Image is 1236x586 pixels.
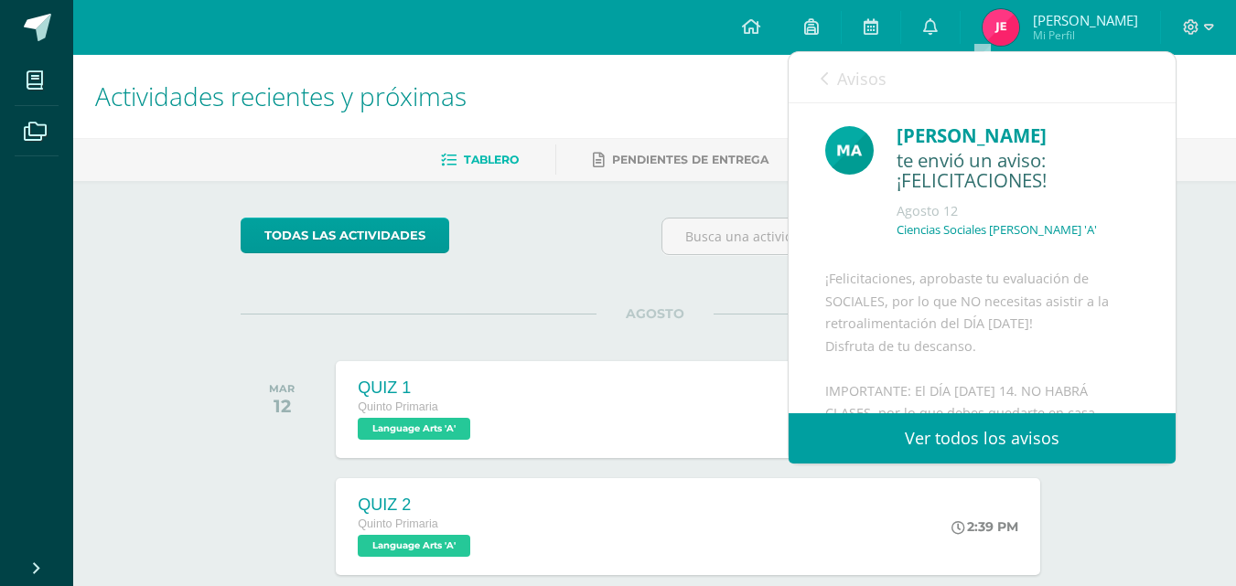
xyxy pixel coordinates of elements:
[95,79,467,113] span: Actividades recientes y próximas
[441,145,519,175] a: Tablero
[825,126,874,175] img: c4ed75acd98288e4535e0845d1fe2e0c.png
[789,413,1176,463] a: Ver todos los avisos
[358,517,438,530] span: Quinto Primaria
[951,518,1018,535] div: 2:39 PM
[897,122,1139,150] div: [PERSON_NAME]
[593,145,768,175] a: Pendientes de entrega
[897,202,1139,220] div: Agosto 12
[269,395,295,417] div: 12
[983,9,1019,46] img: 44f3a1ec8c1d2236ba898c23e01d4293.png
[358,495,475,515] div: QUIZ 2
[358,378,475,398] div: QUIZ 1
[1033,27,1138,43] span: Mi Perfil
[897,222,1097,238] p: Ciencias Sociales [PERSON_NAME] 'A'
[358,418,470,440] span: Language Arts 'A'
[269,382,295,395] div: MAR
[837,68,887,90] span: Avisos
[241,218,449,253] a: todas las Actividades
[597,305,714,322] span: AGOSTO
[358,400,438,413] span: Quinto Primaria
[897,150,1139,193] div: te envió un aviso: ¡FELICITACIONES!
[464,153,519,166] span: Tablero
[662,218,1068,254] input: Busca una actividad próxima aquí...
[612,153,768,166] span: Pendientes de entrega
[358,535,470,557] span: Language Arts 'A'
[1033,11,1138,29] span: [PERSON_NAME]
